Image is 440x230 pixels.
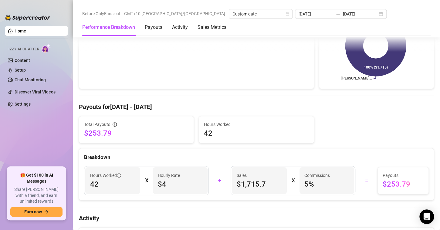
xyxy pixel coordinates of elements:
[10,207,63,217] button: Earn nowarrow-right
[237,179,282,189] span: $1,715.7
[10,187,63,205] span: Share [PERSON_NAME] with a friend, and earn unlimited rewards
[341,76,372,80] text: [PERSON_NAME]…
[237,172,282,179] span: Sales
[84,121,110,128] span: Total Payouts
[336,12,340,16] span: to
[79,103,434,111] h4: Payouts for [DATE] - [DATE]
[15,68,26,73] a: Setup
[383,172,424,179] span: Payouts
[90,172,121,179] span: Hours Worked
[15,102,31,107] a: Settings
[8,46,39,52] span: Izzy AI Chatter
[419,209,434,224] div: Open Intercom Messenger
[232,9,289,19] span: Custom date
[10,172,63,184] span: 🎁 Get $100 in AI Messages
[82,24,135,31] div: Performance Breakdown
[304,172,330,179] article: Commissions
[336,12,340,16] span: swap-right
[90,179,135,189] span: 42
[299,11,333,17] input: Start date
[172,24,188,31] div: Activity
[343,11,377,17] input: End date
[359,176,374,185] div: =
[383,179,424,189] span: $253.79
[15,29,26,33] a: Home
[15,58,30,63] a: Content
[158,172,180,179] article: Hourly Rate
[15,90,56,94] a: Discover Viral Videos
[212,176,227,185] div: +
[292,176,295,185] div: X
[117,173,121,178] span: info-circle
[24,209,42,214] span: Earn now
[158,179,203,189] span: $4
[82,9,120,18] span: Before OnlyFans cut
[204,121,309,128] span: Hours Worked
[145,24,162,31] div: Payouts
[15,77,46,82] a: Chat Monitoring
[44,210,49,214] span: arrow-right
[198,24,226,31] div: Sales Metrics
[42,44,51,53] img: AI Chatter
[304,179,350,189] span: 5 %
[286,12,289,16] span: calendar
[204,128,309,138] span: 42
[145,176,148,185] div: X
[84,128,189,138] span: $253.79
[124,9,225,18] span: GMT+10 [GEOGRAPHIC_DATA]/[GEOGRAPHIC_DATA]
[79,214,434,222] h4: Activity
[113,122,117,127] span: info-circle
[5,15,50,21] img: logo-BBDzfeDw.svg
[84,153,429,161] div: Breakdown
